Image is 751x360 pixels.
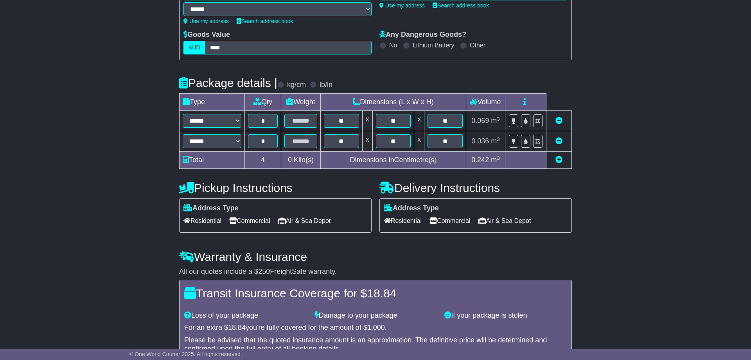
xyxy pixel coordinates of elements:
a: Remove this item [555,137,562,145]
h4: Transit Insurance Coverage for $ [184,287,567,300]
span: Residential [183,215,221,227]
td: Type [180,94,245,111]
label: Address Type [183,204,239,213]
h4: Pickup Instructions [179,181,372,194]
div: Damage to your package [311,311,441,320]
sup: 3 [497,155,500,161]
span: 0.242 [471,156,489,164]
sup: 3 [497,136,500,142]
span: Air & Sea Depot [478,215,531,227]
span: 18.84 [367,287,396,300]
td: x [414,111,424,131]
div: For an extra $ you're fully covered for the amount of $ . [184,324,567,332]
span: © One World Courier 2025. All rights reserved. [129,351,242,357]
h4: Warranty & Insurance [179,250,572,263]
a: Search address book [433,2,489,9]
div: All our quotes include a $ FreightSafe warranty. [179,268,572,276]
sup: 3 [497,116,500,122]
h4: Delivery Instructions [379,181,572,194]
label: AUD [183,41,205,54]
label: Lithium Battery [413,42,455,49]
span: 1,000 [367,324,385,331]
td: x [362,111,372,131]
td: 4 [245,152,281,169]
span: m [491,117,500,125]
a: Use my address [183,18,229,24]
a: Use my address [379,2,425,9]
span: Commercial [429,215,470,227]
span: Commercial [229,215,270,227]
td: Total [180,152,245,169]
label: Other [470,42,485,49]
span: 250 [258,268,270,275]
span: m [491,137,500,145]
div: Please be advised that the quoted insurance amount is an approximation. The definitive price will... [184,336,567,353]
a: Add new item [555,156,562,164]
label: Goods Value [183,31,230,39]
span: 18.84 [228,324,246,331]
label: No [389,42,397,49]
label: Any Dangerous Goods? [379,31,466,39]
span: Residential [384,215,422,227]
td: Volume [466,94,505,111]
div: If your package is stolen [440,311,571,320]
td: Qty [245,94,281,111]
label: Address Type [384,204,439,213]
td: Dimensions (L x W x H) [320,94,466,111]
label: kg/cm [287,81,306,89]
span: 0 [288,156,292,164]
span: 0.069 [471,117,489,125]
td: x [362,131,372,152]
td: Dimensions in Centimetre(s) [320,152,466,169]
div: Loss of your package [180,311,311,320]
h4: Package details | [179,76,277,89]
a: Search address book [237,18,293,24]
label: lb/in [320,81,332,89]
a: Remove this item [555,117,562,125]
span: Air & Sea Depot [278,215,331,227]
td: Weight [281,94,321,111]
span: 0.036 [471,137,489,145]
td: x [414,131,424,152]
td: Kilo(s) [281,152,321,169]
span: m [491,156,500,164]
